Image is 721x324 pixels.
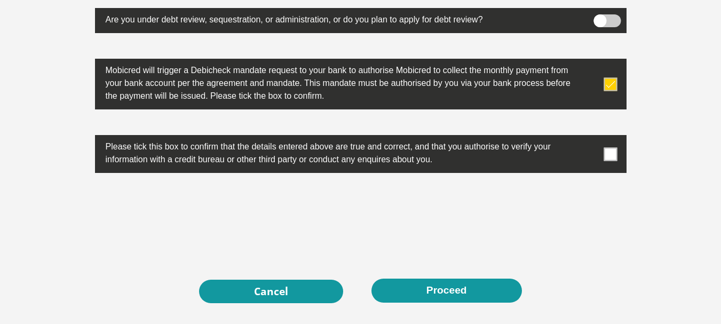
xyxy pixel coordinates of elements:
[280,199,442,240] iframe: reCAPTCHA
[95,8,573,29] label: Are you under debt review, sequestration, or administration, or do you plan to apply for debt rev...
[95,59,573,105] label: Mobicred will trigger a Debicheck mandate request to your bank to authorise Mobicred to collect t...
[199,280,343,304] a: Cancel
[371,279,522,303] button: Proceed
[95,135,573,169] label: Please tick this box to confirm that the details entered above are true and correct, and that you...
